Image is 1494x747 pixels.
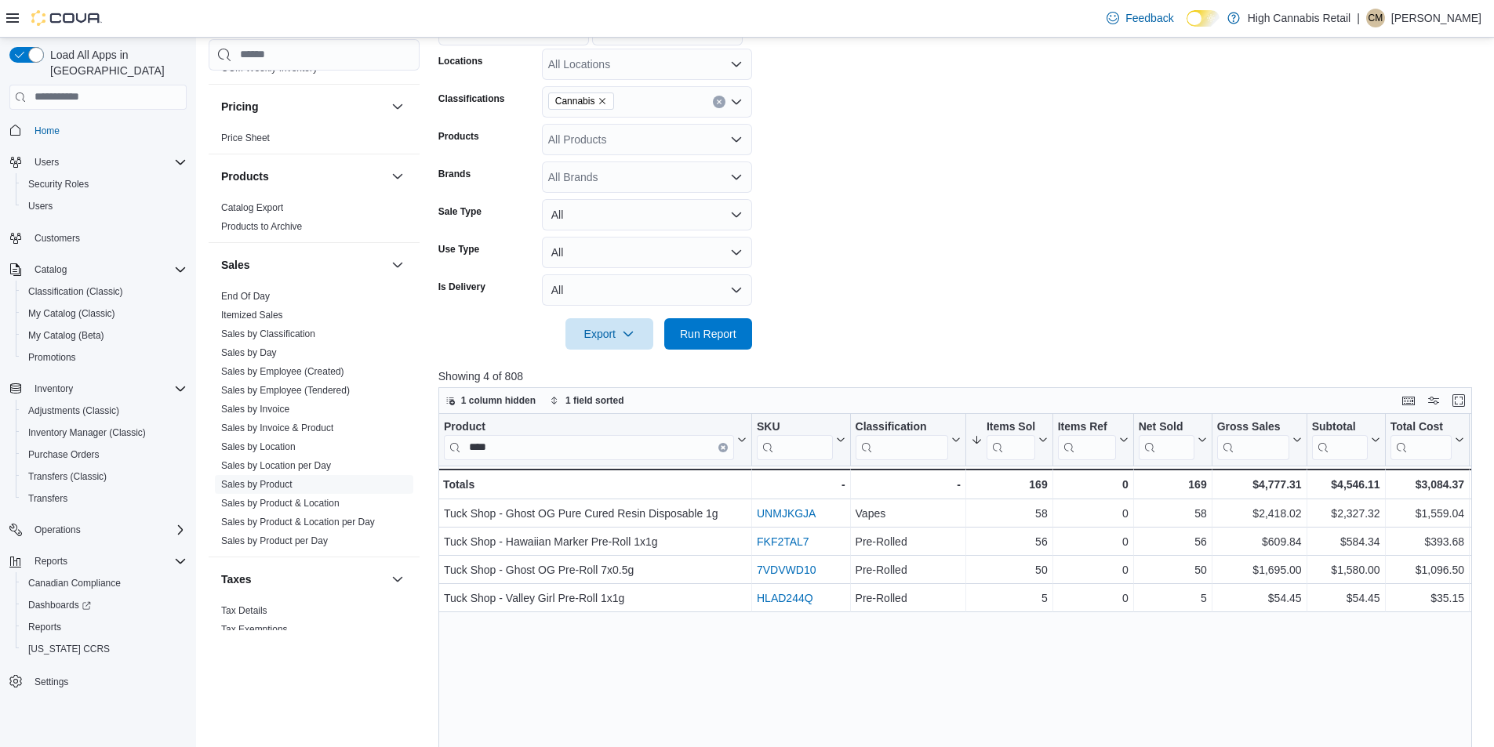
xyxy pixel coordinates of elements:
[598,96,607,106] button: Remove Cannabis from selection in this group
[221,346,277,359] span: Sales by Day
[28,121,66,140] a: Home
[35,383,73,395] span: Inventory
[22,304,122,323] a: My Catalog (Classic)
[22,348,187,367] span: Promotions
[28,178,89,190] span: Security Roles
[44,47,187,78] span: Load All Apps in [GEOGRAPHIC_DATA]
[221,99,258,114] h3: Pricing
[28,448,100,461] span: Purchase Orders
[221,220,302,233] span: Products to Archive
[31,10,102,26] img: Cova
[221,517,375,528] a: Sales by Product & Location per Day
[444,419,734,459] div: Product
[28,229,86,248] a: Customers
[221,623,288,636] span: Tax Exemptions
[209,287,420,557] div: Sales
[1311,560,1379,579] div: $1,580.00
[1369,9,1383,27] span: CM
[22,304,187,323] span: My Catalog (Classic)
[221,290,270,303] span: End Of Day
[1057,532,1128,551] div: 0
[443,475,747,494] div: Totals
[221,328,315,339] a: Sales by Classification
[221,257,250,273] h3: Sales
[28,153,65,172] button: Users
[1216,589,1301,607] div: $54.45
[1311,419,1367,459] div: Subtotal
[1138,419,1206,459] button: Net Sold
[16,488,193,509] button: Transfers
[855,560,960,579] div: Pre-Rolled
[1138,475,1206,494] div: 169
[28,599,91,611] span: Dashboards
[542,237,752,268] button: All
[680,326,736,342] span: Run Report
[3,550,193,572] button: Reports
[28,577,121,589] span: Canadian Compliance
[1399,391,1418,410] button: Keyboard shortcuts
[221,132,270,143] a: Price Sheet
[730,58,743,71] button: Open list of options
[28,552,74,571] button: Reports
[35,555,67,568] span: Reports
[221,365,344,378] span: Sales by Employee (Created)
[16,281,193,303] button: Classification (Classic)
[1216,419,1289,434] div: Gross Sales
[22,197,59,216] a: Users
[730,96,743,108] button: Open list of options
[855,475,960,494] div: -
[221,571,252,587] h3: Taxes
[35,232,80,245] span: Customers
[444,504,747,523] div: Tuck Shop - Ghost OG Pure Cured Resin Disposable 1g
[439,391,542,410] button: 1 column hidden
[22,467,113,486] a: Transfers (Classic)
[3,119,193,142] button: Home
[1138,419,1194,459] div: Net Sold
[855,532,960,551] div: Pre-Rolled
[730,171,743,183] button: Open list of options
[28,200,53,212] span: Users
[22,618,187,636] span: Reports
[1057,419,1128,459] button: Items Ref
[221,169,385,184] button: Products
[22,175,95,194] a: Security Roles
[1057,504,1128,523] div: 0
[22,574,187,593] span: Canadian Compliance
[971,475,1048,494] div: 169
[221,498,340,509] a: Sales by Product & Location
[548,92,615,110] span: Cannabis
[1057,589,1128,607] div: 0
[444,419,734,434] div: Product
[987,419,1035,434] div: Items Sold
[1138,419,1194,434] div: Net Sold
[438,281,485,293] label: Is Delivery
[1311,504,1379,523] div: $2,327.32
[16,638,193,660] button: [US_STATE] CCRS
[3,378,193,400] button: Inventory
[718,442,728,451] button: Clear input
[16,195,193,217] button: Users
[971,504,1048,523] div: 58
[1187,10,1220,27] input: Dark Mode
[22,618,67,636] a: Reports
[16,594,193,616] a: Dashboards
[1311,532,1379,551] div: $584.34
[221,385,350,396] a: Sales by Employee (Tendered)
[1216,419,1289,459] div: Gross Sales
[1057,560,1128,579] div: 0
[1216,504,1301,523] div: $2,418.02
[28,153,187,172] span: Users
[730,133,743,146] button: Open list of options
[16,422,193,444] button: Inventory Manager (Classic)
[1138,589,1206,607] div: 5
[221,441,296,452] a: Sales by Location
[1100,2,1180,34] a: Feedback
[221,99,385,114] button: Pricing
[221,221,302,232] a: Products to Archive
[16,444,193,466] button: Purchase Orders
[855,419,947,434] div: Classification
[757,419,845,459] button: SKU
[1216,475,1301,494] div: $4,777.31
[1248,9,1351,27] p: High Cannabis Retail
